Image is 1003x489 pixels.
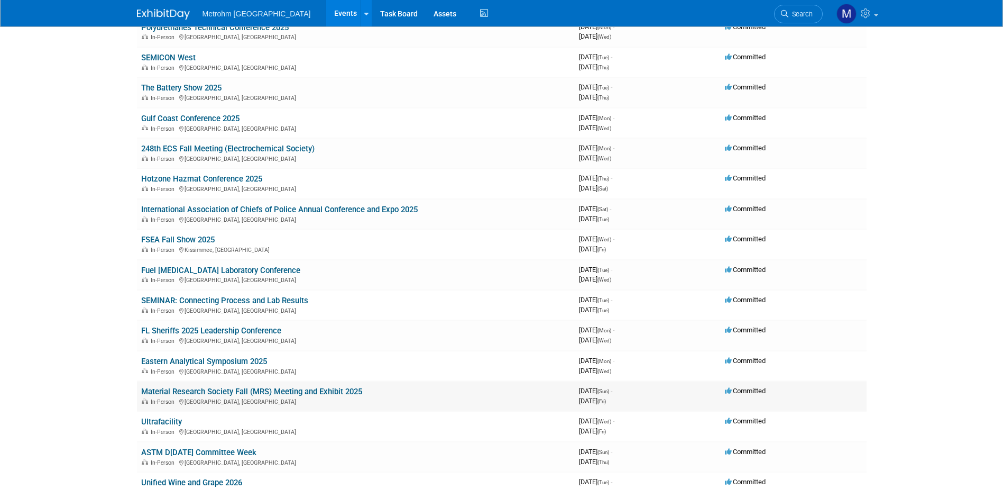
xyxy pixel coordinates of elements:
[611,478,612,486] span: -
[597,459,609,465] span: (Thu)
[613,114,614,122] span: -
[141,63,570,71] div: [GEOGRAPHIC_DATA], [GEOGRAPHIC_DATA]
[579,458,609,466] span: [DATE]
[141,478,242,487] a: Unified Wine and Grape 2026
[597,206,608,212] span: (Sat)
[579,245,606,253] span: [DATE]
[725,174,766,182] span: Committed
[142,429,148,434] img: In-Person Event
[613,357,614,365] span: -
[141,32,570,41] div: [GEOGRAPHIC_DATA], [GEOGRAPHIC_DATA]
[579,397,606,405] span: [DATE]
[597,34,611,40] span: (Wed)
[141,53,196,62] a: SEMICON West
[142,125,148,131] img: In-Person Event
[613,235,614,243] span: -
[579,336,611,344] span: [DATE]
[725,83,766,91] span: Committed
[597,176,609,182] span: (Thu)
[141,367,570,375] div: [GEOGRAPHIC_DATA], [GEOGRAPHIC_DATA]
[725,326,766,334] span: Committed
[151,216,178,223] span: In-Person
[610,205,611,213] span: -
[141,448,256,457] a: ASTM D[DATE] Committee Week
[836,4,857,24] img: Michelle Simoes
[579,357,614,365] span: [DATE]
[141,144,315,153] a: 248th ECS Fall Meeting (Electrochemical Society)
[579,93,609,101] span: [DATE]
[151,247,178,253] span: In-Person
[141,336,570,345] div: [GEOGRAPHIC_DATA], [GEOGRAPHIC_DATA]
[725,357,766,365] span: Committed
[597,368,611,374] span: (Wed)
[725,114,766,122] span: Committed
[597,399,606,404] span: (Fri)
[141,357,267,366] a: Eastern Analytical Symposium 2025
[141,245,570,253] div: Kissimmee, [GEOGRAPHIC_DATA]
[151,34,178,41] span: In-Person
[151,429,178,436] span: In-Person
[597,419,611,424] span: (Wed)
[141,23,289,32] a: Polyurethanes Technical Conference 2025
[579,53,612,61] span: [DATE]
[611,174,612,182] span: -
[142,34,148,39] img: In-Person Event
[141,124,570,132] div: [GEOGRAPHIC_DATA], [GEOGRAPHIC_DATA]
[597,24,611,30] span: (Mon)
[141,235,215,245] a: FSEA Fall Show 2025
[579,32,611,40] span: [DATE]
[579,427,606,435] span: [DATE]
[597,95,609,101] span: (Thu)
[141,174,262,184] a: Hotzone Hazmat Conference 2025
[613,417,614,425] span: -
[579,478,612,486] span: [DATE]
[151,399,178,405] span: In-Person
[141,93,570,102] div: [GEOGRAPHIC_DATA], [GEOGRAPHIC_DATA]
[151,459,178,466] span: In-Person
[579,306,609,314] span: [DATE]
[141,184,570,193] div: [GEOGRAPHIC_DATA], [GEOGRAPHIC_DATA]
[597,429,606,434] span: (Fri)
[142,65,148,70] img: In-Person Event
[141,306,570,314] div: [GEOGRAPHIC_DATA], [GEOGRAPHIC_DATA]
[725,417,766,425] span: Committed
[579,63,609,71] span: [DATE]
[611,387,612,395] span: -
[611,53,612,61] span: -
[579,144,614,152] span: [DATE]
[725,144,766,152] span: Committed
[579,326,614,334] span: [DATE]
[141,326,281,336] a: FL Sheriffs 2025 Leadership Conference
[725,478,766,486] span: Committed
[142,95,148,100] img: In-Person Event
[597,146,611,151] span: (Mon)
[151,65,178,71] span: In-Person
[579,114,614,122] span: [DATE]
[203,10,311,18] span: Metrohm [GEOGRAPHIC_DATA]
[725,387,766,395] span: Committed
[597,297,609,303] span: (Tue)
[597,156,611,161] span: (Wed)
[725,448,766,456] span: Committed
[597,247,606,252] span: (Fri)
[579,448,612,456] span: [DATE]
[597,186,608,192] span: (Sat)
[142,399,148,404] img: In-Person Event
[597,338,611,343] span: (Wed)
[579,417,614,425] span: [DATE]
[725,266,766,274] span: Committed
[597,85,609,90] span: (Tue)
[788,10,813,18] span: Search
[611,296,612,304] span: -
[579,174,612,182] span: [DATE]
[579,266,612,274] span: [DATE]
[141,458,570,466] div: [GEOGRAPHIC_DATA], [GEOGRAPHIC_DATA]
[151,186,178,193] span: In-Person
[141,397,570,405] div: [GEOGRAPHIC_DATA], [GEOGRAPHIC_DATA]
[725,53,766,61] span: Committed
[141,427,570,436] div: [GEOGRAPHIC_DATA], [GEOGRAPHIC_DATA]
[151,125,178,132] span: In-Person
[597,328,611,333] span: (Mon)
[725,23,766,31] span: Committed
[597,277,611,283] span: (Wed)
